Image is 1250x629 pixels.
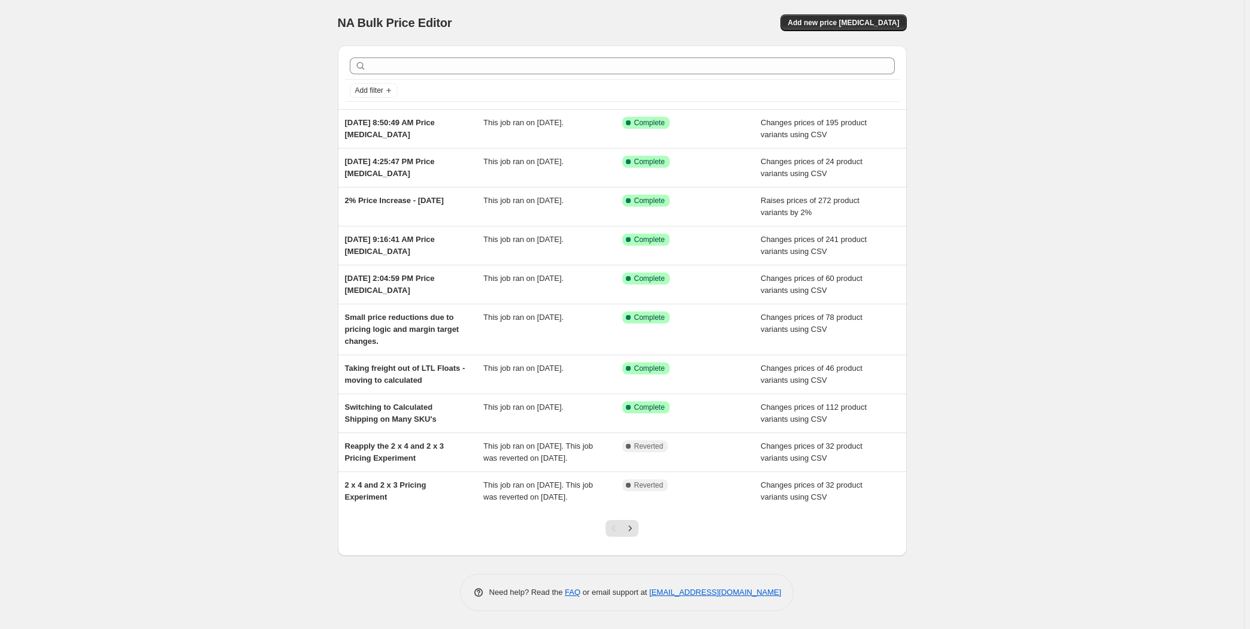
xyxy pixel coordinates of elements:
button: Add filter [350,83,398,98]
span: Complete [634,403,665,412]
span: Small price reductions due to pricing logic and margin target changes. [345,313,459,346]
span: Reverted [634,480,664,490]
span: Complete [634,235,665,244]
span: This job ran on [DATE]. [483,274,564,283]
button: Next [622,520,638,537]
span: Complete [634,274,665,283]
nav: Pagination [606,520,638,537]
a: FAQ [565,588,580,597]
span: This job ran on [DATE]. [483,403,564,412]
span: NA Bulk Price Editor [338,16,452,29]
button: Add new price [MEDICAL_DATA] [780,14,906,31]
span: Switching to Calculated Shipping on Many SKU's [345,403,437,424]
span: Complete [634,313,665,322]
a: [EMAIL_ADDRESS][DOMAIN_NAME] [649,588,781,597]
span: [DATE] 8:50:49 AM Price [MEDICAL_DATA] [345,118,435,139]
span: Complete [634,157,665,167]
span: This job ran on [DATE]. [483,118,564,127]
span: [DATE] 4:25:47 PM Price [MEDICAL_DATA] [345,157,435,178]
span: [DATE] 9:16:41 AM Price [MEDICAL_DATA] [345,235,435,256]
span: Taking freight out of LTL Floats - moving to calculated [345,364,465,385]
span: Need help? Read the [489,588,565,597]
span: This job ran on [DATE]. This job was reverted on [DATE]. [483,441,593,462]
span: Changes prices of 78 product variants using CSV [761,313,862,334]
span: Reapply the 2 x 4 and 2 x 3 Pricing Experiment [345,441,444,462]
span: Changes prices of 32 product variants using CSV [761,441,862,462]
span: Changes prices of 195 product variants using CSV [761,118,867,139]
span: Changes prices of 46 product variants using CSV [761,364,862,385]
span: This job ran on [DATE]. [483,235,564,244]
span: 2% Price Increase - [DATE] [345,196,444,205]
span: [DATE] 2:04:59 PM Price [MEDICAL_DATA] [345,274,435,295]
span: Raises prices of 272 product variants by 2% [761,196,859,217]
span: Changes prices of 60 product variants using CSV [761,274,862,295]
span: or email support at [580,588,649,597]
span: This job ran on [DATE]. [483,157,564,166]
span: Reverted [634,441,664,451]
span: This job ran on [DATE]. This job was reverted on [DATE]. [483,480,593,501]
span: Changes prices of 241 product variants using CSV [761,235,867,256]
span: This job ran on [DATE]. [483,313,564,322]
span: Complete [634,196,665,205]
span: 2 x 4 and 2 x 3 Pricing Experiment [345,480,426,501]
span: Add filter [355,86,383,95]
span: Add new price [MEDICAL_DATA] [788,18,899,28]
span: This job ran on [DATE]. [483,196,564,205]
span: Complete [634,118,665,128]
span: Changes prices of 24 product variants using CSV [761,157,862,178]
span: Complete [634,364,665,373]
span: Changes prices of 112 product variants using CSV [761,403,867,424]
span: Changes prices of 32 product variants using CSV [761,480,862,501]
span: This job ran on [DATE]. [483,364,564,373]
